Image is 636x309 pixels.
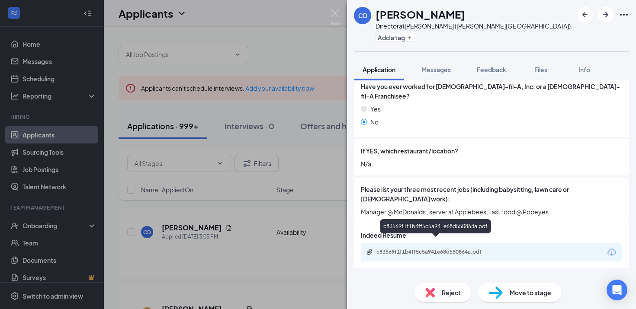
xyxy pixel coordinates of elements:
span: Info [578,66,590,73]
svg: Plus [407,35,412,40]
a: Paperclipc83569f1f1b4ff5c5a941e68d550864a.pdf [366,248,506,257]
span: Messages [421,66,451,73]
div: Open Intercom Messenger [607,280,627,300]
span: Files [534,66,547,73]
button: ArrowRight [598,7,614,22]
h1: [PERSON_NAME] [376,7,465,22]
span: Yes [370,104,381,114]
span: Have you ever worked for [DEMOGRAPHIC_DATA]-fil-A, Inc. or a [DEMOGRAPHIC_DATA]-fil-A Franchisee? [361,82,622,101]
svg: Paperclip [366,248,373,255]
span: Indeed Resume [361,230,406,240]
span: Feedback [477,66,506,73]
svg: Download [607,247,617,258]
button: PlusAdd a tag [376,33,414,42]
div: c83569f1f1b4ff5c5a941e68d550864a.pdf [380,219,491,233]
span: If YES, which restaurant/location? [361,146,458,156]
span: No [370,117,379,127]
svg: ArrowLeftNew [580,10,590,20]
span: Move to stage [510,288,551,297]
svg: ArrowRight [601,10,611,20]
div: Director at [PERSON_NAME] ([PERSON_NAME][GEOGRAPHIC_DATA]) [376,22,571,30]
button: ArrowLeftNew [577,7,593,22]
span: Please list your three most recent jobs (including babysitting, lawn care or [DEMOGRAPHIC_DATA] w... [361,185,622,204]
span: Manager @ McDonalds , server at Applebees, fast food @ Popeyes [361,207,622,217]
span: N/a [361,159,622,169]
span: Reject [442,288,461,297]
svg: ChevronUp [354,275,364,286]
svg: Ellipses [619,10,629,20]
span: Application [363,66,395,73]
div: c83569f1f1b4ff5c5a941e68d550864a.pdf [376,248,498,255]
div: CD [358,11,367,20]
